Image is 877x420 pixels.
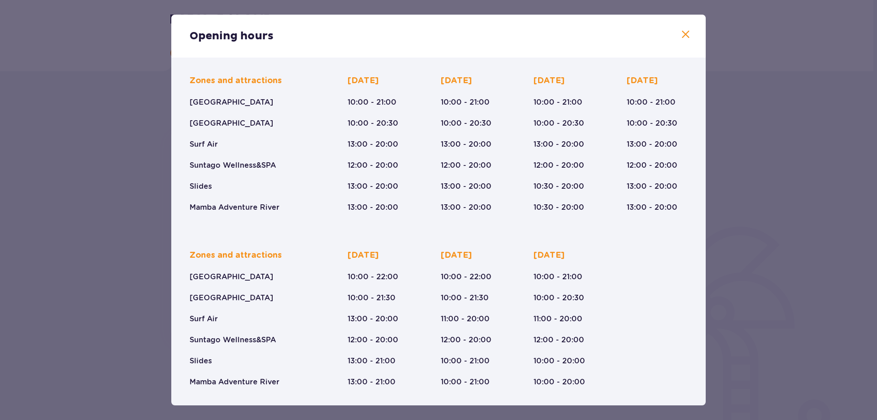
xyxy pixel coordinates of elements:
p: Opening hours [190,29,274,43]
p: [GEOGRAPHIC_DATA] [190,118,273,128]
p: [DATE] [348,75,379,86]
p: 13:00 - 20:00 [348,314,398,324]
p: 10:00 - 20:30 [348,118,398,128]
p: [DATE] [534,75,565,86]
p: 13:00 - 20:00 [348,181,398,191]
p: 10:00 - 20:00 [534,356,585,366]
p: 13:00 - 20:00 [627,202,677,213]
p: Slides [190,356,212,366]
p: 13:00 - 21:00 [348,377,396,387]
p: 10:00 - 21:00 [534,97,582,107]
p: Suntago Wellness&SPA [190,335,276,345]
p: Zones and attractions [190,250,282,261]
p: 10:00 - 20:00 [534,377,585,387]
p: 13:00 - 20:00 [441,202,491,213]
p: 12:00 - 20:00 [441,160,491,170]
p: Surf Air [190,139,218,149]
p: [DATE] [534,250,565,261]
p: 11:00 - 20:00 [441,314,490,324]
p: 10:00 - 21:00 [627,97,676,107]
p: 10:00 - 22:00 [441,272,491,282]
p: [DATE] [627,75,658,86]
p: 10:00 - 21:00 [441,377,490,387]
p: 12:00 - 20:00 [534,335,584,345]
p: 10:00 - 20:30 [441,118,491,128]
p: 10:00 - 21:00 [441,356,490,366]
p: 12:00 - 20:00 [348,160,398,170]
p: Mamba Adventure River [190,202,280,213]
p: 10:00 - 21:00 [534,272,582,282]
p: 13:00 - 20:00 [534,139,584,149]
p: 10:00 - 20:30 [627,118,677,128]
p: 12:00 - 20:00 [348,335,398,345]
p: 10:00 - 20:30 [534,118,584,128]
p: 11:00 - 20:00 [534,314,582,324]
p: [GEOGRAPHIC_DATA] [190,97,273,107]
p: 13:00 - 20:00 [627,139,677,149]
p: 10:00 - 22:00 [348,272,398,282]
p: 10:00 - 21:00 [441,97,490,107]
p: 10:30 - 20:00 [534,181,584,191]
p: 10:00 - 21:30 [348,293,396,303]
p: [DATE] [348,250,379,261]
p: 13:00 - 21:00 [348,356,396,366]
p: 12:00 - 20:00 [534,160,584,170]
p: 13:00 - 20:00 [441,139,491,149]
p: 13:00 - 20:00 [348,139,398,149]
p: 13:00 - 20:00 [627,181,677,191]
p: [GEOGRAPHIC_DATA] [190,293,273,303]
p: Slides [190,181,212,191]
p: Surf Air [190,314,218,324]
p: 12:00 - 20:00 [441,335,491,345]
p: 10:00 - 21:30 [441,293,489,303]
p: 10:00 - 20:30 [534,293,584,303]
p: Zones and attractions [190,75,282,86]
p: Suntago Wellness&SPA [190,160,276,170]
p: Mamba Adventure River [190,377,280,387]
p: 10:30 - 20:00 [534,202,584,213]
p: [DATE] [441,75,472,86]
p: 13:00 - 20:00 [348,202,398,213]
p: [GEOGRAPHIC_DATA] [190,272,273,282]
p: 10:00 - 21:00 [348,97,396,107]
p: 13:00 - 20:00 [441,181,491,191]
p: 12:00 - 20:00 [627,160,677,170]
p: [DATE] [441,250,472,261]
